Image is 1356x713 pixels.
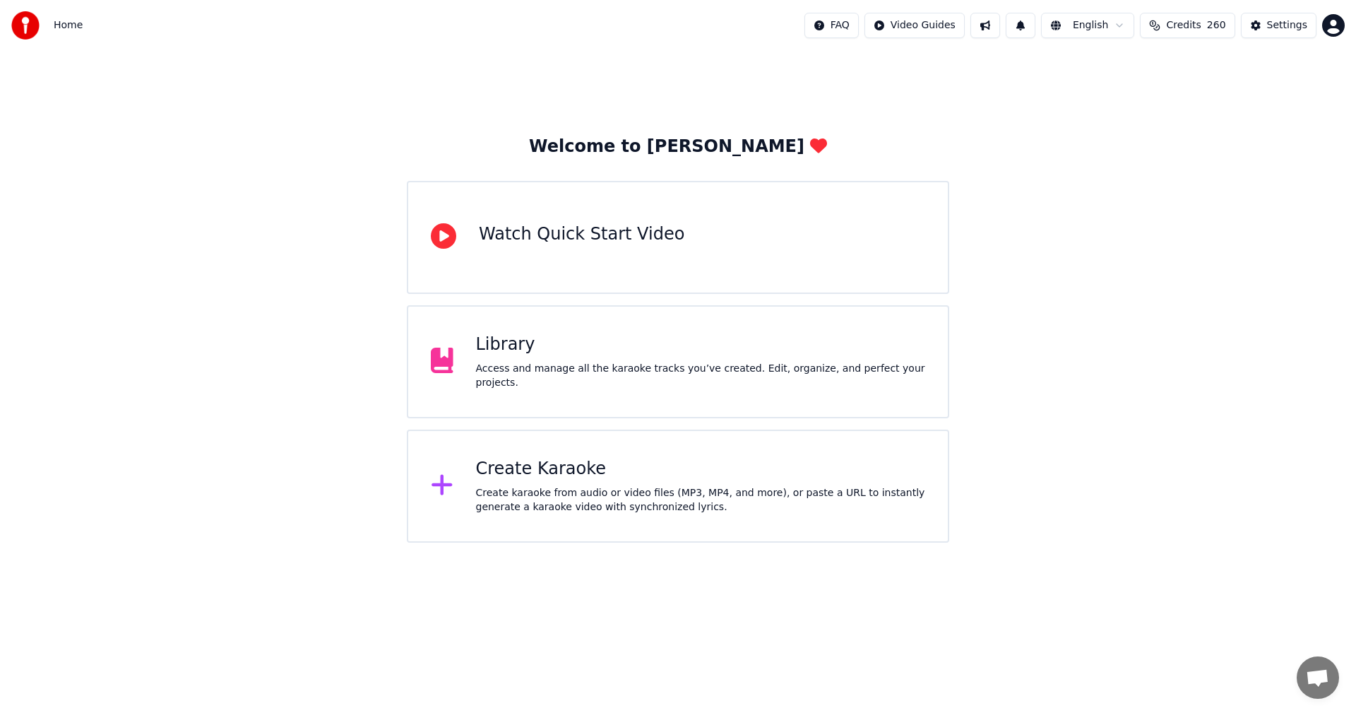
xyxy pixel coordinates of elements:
div: Create karaoke from audio or video files (MP3, MP4, and more), or paste a URL to instantly genera... [476,486,926,514]
div: Welcome to [PERSON_NAME] [529,136,827,158]
div: Library [476,334,926,356]
button: Video Guides [864,13,965,38]
button: Credits260 [1140,13,1235,38]
img: youka [11,11,40,40]
span: 260 [1207,18,1226,33]
div: Create Karaoke [476,458,926,481]
span: Credits [1166,18,1201,33]
nav: breadcrumb [54,18,83,33]
span: Home [54,18,83,33]
div: Access and manage all the karaoke tracks you’ve created. Edit, organize, and perfect your projects. [476,362,926,390]
div: Settings [1267,18,1307,33]
button: Settings [1241,13,1316,38]
a: Öppna chatt [1297,656,1339,699]
button: FAQ [804,13,859,38]
div: Watch Quick Start Video [479,223,684,246]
